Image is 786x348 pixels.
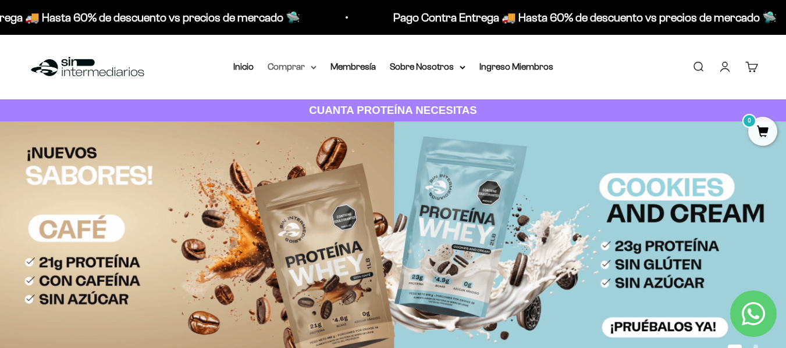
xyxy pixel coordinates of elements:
mark: 0 [742,114,756,128]
strong: CUANTA PROTEÍNA NECESITAS [309,104,477,116]
p: Pago Contra Entrega 🚚 Hasta 60% de descuento vs precios de mercado 🛸 [393,8,777,27]
summary: Comprar [268,59,316,74]
a: Ingreso Miembros [479,62,553,71]
a: 0 [748,126,777,139]
summary: Sobre Nosotros [390,59,465,74]
a: Inicio [233,62,254,71]
a: Membresía [330,62,376,71]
